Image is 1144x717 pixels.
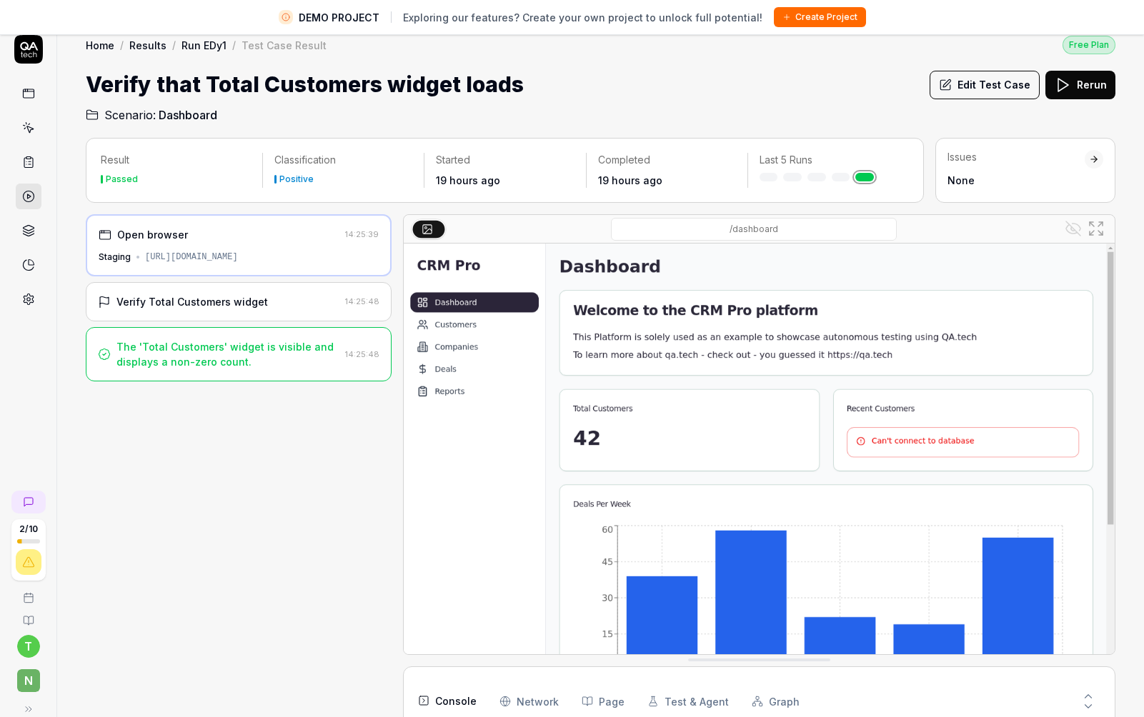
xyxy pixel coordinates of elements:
[404,244,1115,688] img: Screenshot
[1063,35,1115,54] button: Free Plan
[120,38,124,52] div: /
[19,525,38,533] span: 2 / 10
[86,38,114,52] a: Home
[598,174,662,186] time: 19 hours ago
[17,635,40,658] button: t
[172,38,176,52] div: /
[232,38,236,52] div: /
[181,38,227,52] a: Run EDy1
[6,658,51,695] button: N
[101,106,156,124] span: Scenario:
[436,174,500,186] time: 19 hours ago
[274,153,412,167] p: Classification
[403,10,762,25] span: Exploring our features? Create your own project to unlock full potential!
[145,251,238,264] div: [URL][DOMAIN_NAME]
[299,10,379,25] span: DEMO PROJECT
[106,175,138,184] div: Passed
[99,251,131,264] div: Staging
[774,7,866,27] button: Create Project
[930,71,1040,99] button: Edit Test Case
[436,153,574,167] p: Started
[86,106,217,124] a: Scenario:Dashboard
[345,229,379,239] time: 14:25:39
[760,153,897,167] p: Last 5 Runs
[345,349,379,359] time: 14:25:48
[947,173,1085,188] div: None
[159,106,217,124] span: Dashboard
[1045,71,1115,99] button: Rerun
[6,581,51,603] a: Book a call with us
[1085,217,1108,240] button: Open in full screen
[116,339,339,369] div: The 'Total Customers' widget is visible and displays a non-zero count.
[6,603,51,626] a: Documentation
[116,294,268,309] div: Verify Total Customers widget
[1063,36,1115,54] div: Free Plan
[947,150,1085,164] div: Issues
[86,69,524,101] h1: Verify that Total Customers widget loads
[17,669,40,692] span: N
[1062,217,1085,240] button: Show all interative elements
[11,491,46,513] a: New conversation
[345,296,379,306] time: 14:25:48
[129,38,166,52] a: Results
[117,227,188,242] div: Open browser
[279,175,314,184] div: Positive
[598,153,736,167] p: Completed
[242,38,327,52] div: Test Case Result
[101,153,251,167] p: Result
